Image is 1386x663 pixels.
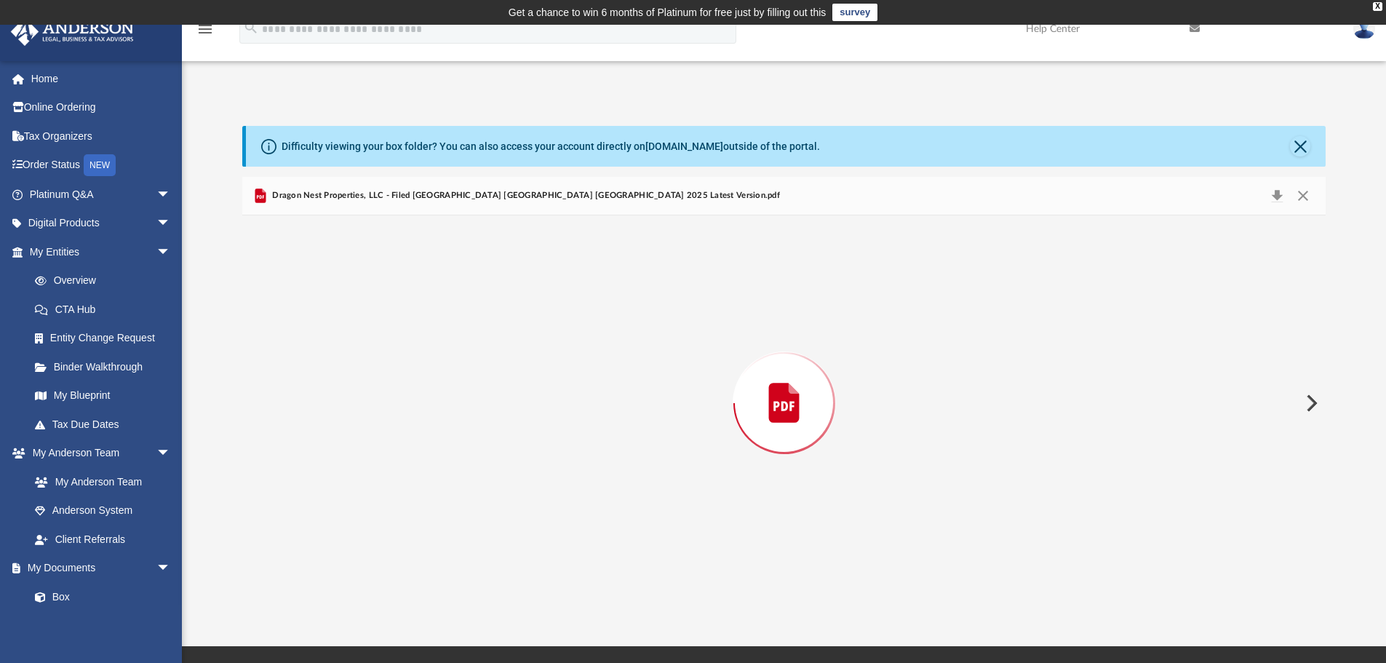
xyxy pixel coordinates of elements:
a: My Entitiesarrow_drop_down [10,237,193,266]
a: Digital Productsarrow_drop_down [10,209,193,238]
img: Anderson Advisors Platinum Portal [7,17,138,46]
a: My Blueprint [20,381,186,410]
button: Close [1290,186,1316,206]
a: Tax Organizers [10,122,193,151]
a: Anderson System [20,496,186,525]
a: CTA Hub [20,295,193,324]
a: Client Referrals [20,525,186,554]
i: search [243,20,259,36]
button: Close [1290,136,1310,156]
span: arrow_drop_down [156,439,186,469]
a: My Anderson Team [20,467,178,496]
img: User Pic [1353,18,1375,39]
a: Overview [20,266,193,295]
a: Order StatusNEW [10,151,193,180]
a: My Documentsarrow_drop_down [10,554,186,583]
div: Preview [242,177,1326,591]
a: Binder Walkthrough [20,352,193,381]
a: [DOMAIN_NAME] [645,140,723,152]
i: menu [196,20,214,38]
a: Platinum Q&Aarrow_drop_down [10,180,193,209]
a: menu [196,28,214,38]
span: arrow_drop_down [156,180,186,210]
a: Online Ordering [10,93,193,122]
span: Dragon Nest Properties, LLC - Filed [GEOGRAPHIC_DATA] [GEOGRAPHIC_DATA] [GEOGRAPHIC_DATA] 2025 La... [269,189,780,202]
span: arrow_drop_down [156,554,186,584]
div: Get a chance to win 6 months of Platinum for free just by filling out this [509,4,827,21]
button: Next File [1294,383,1326,424]
a: Tax Due Dates [20,410,193,439]
div: Difficulty viewing your box folder? You can also access your account directly on outside of the p... [282,139,820,154]
a: Box [20,582,178,611]
a: Meeting Minutes [20,611,186,640]
div: close [1373,2,1382,11]
span: arrow_drop_down [156,209,186,239]
div: NEW [84,154,116,176]
button: Download [1264,186,1290,206]
a: Entity Change Request [20,324,193,353]
span: arrow_drop_down [156,237,186,267]
a: My Anderson Teamarrow_drop_down [10,439,186,468]
a: Home [10,64,193,93]
a: survey [832,4,877,21]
